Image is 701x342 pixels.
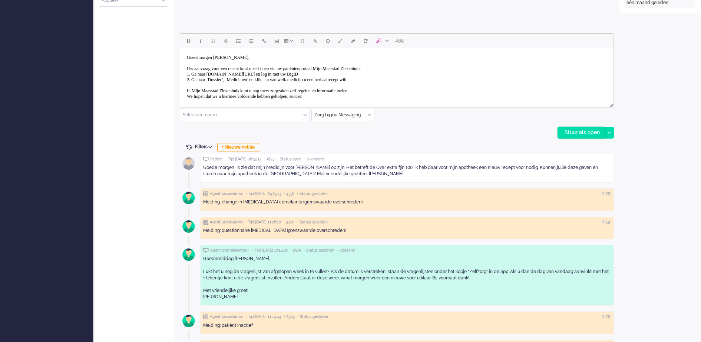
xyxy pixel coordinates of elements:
span: • Tijd [DATE] 09:23:13 [245,191,281,196]
span: • Tijd [DATE] 08:34:12 [225,157,261,162]
span: • 5647 [264,157,275,162]
button: Reset content [359,34,372,47]
img: ic_note_grey.svg [203,314,208,319]
span: • Status gesloten [297,220,328,225]
button: Insert/edit link [257,34,270,47]
button: Bullet list [232,34,245,47]
button: Numbered list [245,34,257,47]
div: Melding: change in [MEDICAL_DATA] complaints (grenswaarde overschreden) [203,199,611,205]
span: Agent lusciialarms [210,314,243,319]
img: avatar [179,154,198,173]
span: Agent lusciialarms [210,220,243,225]
img: ic_note_grey.svg [203,191,208,196]
span: • 4120 [284,220,294,225]
img: ic_note_grey.svg [203,220,208,225]
span: • 4338 [284,191,294,196]
div: Stuur als open [558,127,604,138]
img: ic_chat_grey.svg [203,248,209,253]
button: Fullscreen [334,34,347,47]
span: • Status gesloten [304,248,334,253]
button: Bold [182,34,194,47]
img: avatar [179,217,198,236]
iframe: Rich Text Area [180,48,614,100]
button: Underline [207,34,219,47]
span: Agent gvandekempe • [210,248,249,253]
button: Add attachment [309,34,321,47]
span: • 2389 [284,314,295,319]
div: Melding: patiënt inactief [203,322,611,329]
span: • Tijd [DATE] 13:28:10 [245,220,281,225]
button: Table [282,34,296,47]
img: avatar [179,189,198,207]
span: 466 [395,38,404,44]
span: • inkomend [304,157,324,162]
div: + Nieuwe notitie [217,143,259,152]
button: Italic [194,34,207,47]
div: Melding: questionnaire [MEDICAL_DATA] (grenswaarde overschreden) [203,228,611,234]
span: Filters [195,144,215,149]
button: Strikethrough [219,34,232,47]
img: ic_chat_grey.svg [203,157,209,162]
span: • Status open [277,157,301,162]
div: Goede morgen, Ik zie dat mijn medicijn voor [PERSON_NAME] op zijn. Het betreft de Qvar extra fijn... [203,165,611,177]
span: • Status gesloten [297,314,328,319]
button: Emoticons [296,34,309,47]
span: Patiënt [210,157,223,162]
div: Resize [607,100,614,107]
span: • Tijd [DATE] 13:14:26 [252,248,288,253]
span: • uitgaand [337,248,355,253]
button: Clear formatting [347,34,359,47]
img: avatar [179,312,198,330]
button: Delay message [321,34,334,47]
div: Goedemiddag [PERSON_NAME], Lukt het u nog de vragenlijst van afgelopen week in te vullen? Als de ... [203,256,611,300]
span: • Tijd [DATE] 11:14:44 [245,314,281,319]
span: Agent lusciialarms [210,191,243,196]
body: Rich Text Area. Press ALT-0 for help. [3,3,430,72]
button: 466 [392,34,407,47]
button: Insert/edit image [270,34,282,47]
img: avatar [179,245,198,264]
button: AI [372,34,392,47]
span: • 2389 [290,248,301,253]
span: • Status gesloten [297,191,328,196]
